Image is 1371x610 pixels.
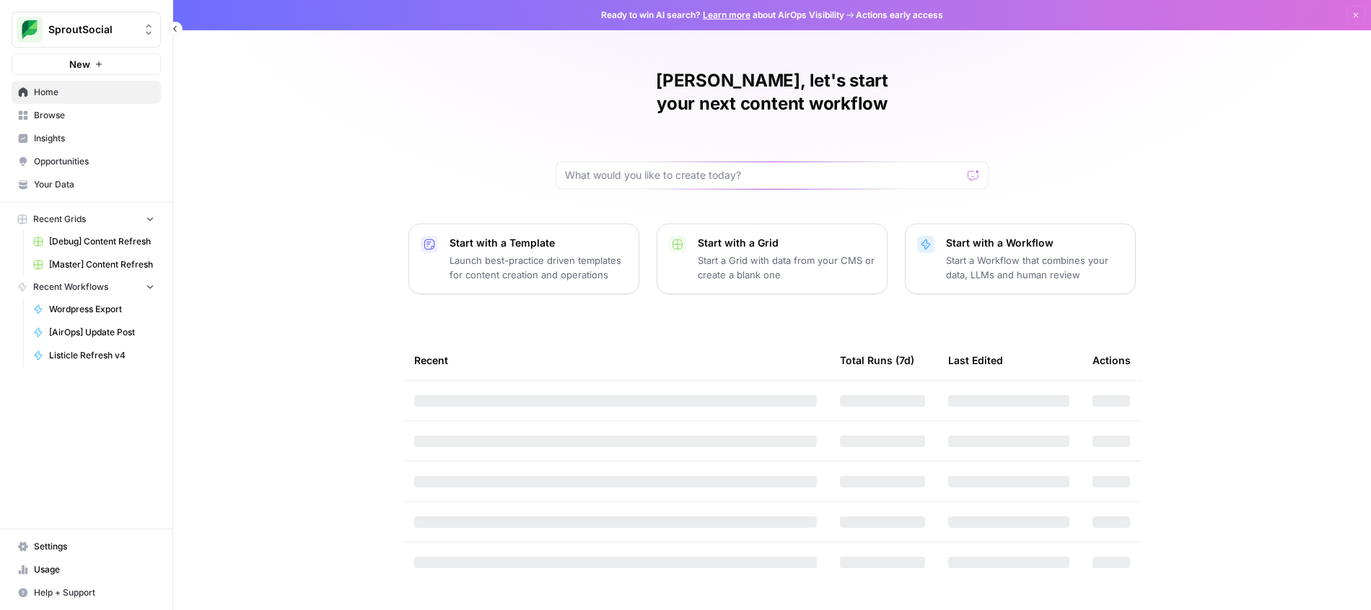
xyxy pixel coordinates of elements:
[12,12,161,48] button: Workspace: SproutSocial
[17,17,43,43] img: SproutSocial Logo
[556,69,989,115] h1: [PERSON_NAME], let's start your next content workflow
[698,236,875,250] p: Start with a Grid
[34,132,154,145] span: Insights
[450,253,627,282] p: Launch best-practice driven templates for content creation and operations
[414,340,817,380] div: Recent
[49,326,154,339] span: [AirOps] Update Post
[703,9,750,20] a: Learn more
[34,586,154,599] span: Help + Support
[565,168,962,182] input: What would you like to create today?
[69,57,90,71] span: New
[12,173,161,196] a: Your Data
[12,581,161,604] button: Help + Support
[49,258,154,271] span: [Master] Content Refresh
[840,340,914,380] div: Total Runs (7d)
[34,155,154,168] span: Opportunities
[12,208,161,230] button: Recent Grids
[48,22,136,37] span: SproutSocial
[27,253,161,276] a: [Master] Content Refresh
[657,224,888,294] button: Start with a GridStart a Grid with data from your CMS or create a blank one
[450,236,627,250] p: Start with a Template
[946,236,1123,250] p: Start with a Workflow
[34,563,154,576] span: Usage
[49,349,154,362] span: Listicle Refresh v4
[905,224,1136,294] button: Start with a WorkflowStart a Workflow that combines your data, LLMs and human review
[33,280,108,293] span: Recent Workflows
[12,276,161,298] button: Recent Workflows
[49,303,154,316] span: Wordpress Export
[948,340,1003,380] div: Last Edited
[12,81,161,104] a: Home
[946,253,1123,282] p: Start a Workflow that combines your data, LLMs and human review
[12,535,161,558] a: Settings
[34,178,154,191] span: Your Data
[1092,340,1131,380] div: Actions
[12,558,161,581] a: Usage
[27,230,161,253] a: [Debug] Content Refresh
[49,235,154,248] span: [Debug] Content Refresh
[12,53,161,75] button: New
[12,104,161,127] a: Browse
[34,540,154,553] span: Settings
[33,213,86,226] span: Recent Grids
[601,9,844,22] span: Ready to win AI search? about AirOps Visibility
[34,86,154,99] span: Home
[27,344,161,367] a: Listicle Refresh v4
[408,224,639,294] button: Start with a TemplateLaunch best-practice driven templates for content creation and operations
[698,253,875,282] p: Start a Grid with data from your CMS or create a blank one
[856,9,943,22] span: Actions early access
[12,150,161,173] a: Opportunities
[12,127,161,150] a: Insights
[27,321,161,344] a: [AirOps] Update Post
[27,298,161,321] a: Wordpress Export
[34,109,154,122] span: Browse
